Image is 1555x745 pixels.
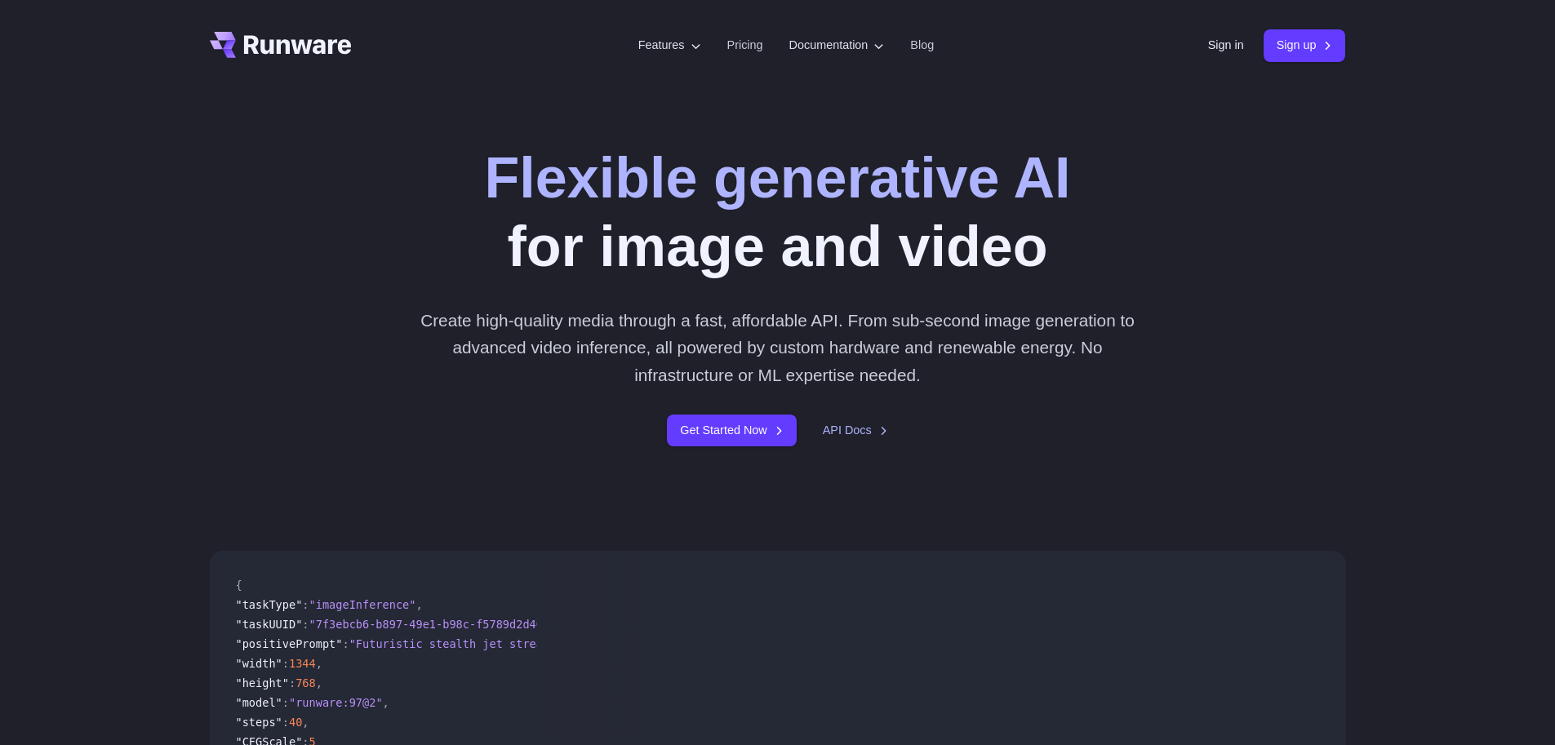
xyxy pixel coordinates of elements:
[236,579,242,592] span: {
[727,36,763,55] a: Pricing
[295,676,316,690] span: 768
[302,618,309,631] span: :
[236,716,282,729] span: "steps"
[823,421,888,440] a: API Docs
[236,696,282,709] span: "model"
[236,637,343,650] span: "positivePrompt"
[302,598,309,611] span: :
[1208,36,1244,55] a: Sign in
[484,146,1070,210] strong: Flexible generative AI
[289,676,295,690] span: :
[210,32,352,58] a: Go to /
[484,144,1070,281] h1: for image and video
[349,637,957,650] span: "Futuristic stealth jet streaking through a neon-lit cityscape with glowing purple exhaust"
[236,598,303,611] span: "taskType"
[316,676,322,690] span: ,
[282,716,289,729] span: :
[316,657,322,670] span: ,
[282,696,289,709] span: :
[302,716,309,729] span: ,
[289,716,302,729] span: 40
[289,657,316,670] span: 1344
[1264,29,1346,61] a: Sign up
[667,415,796,446] a: Get Started Now
[789,36,885,55] label: Documentation
[383,696,389,709] span: ,
[236,657,282,670] span: "width"
[309,598,416,611] span: "imageInference"
[289,696,383,709] span: "runware:97@2"
[910,36,934,55] a: Blog
[638,36,701,55] label: Features
[415,598,422,611] span: ,
[342,637,349,650] span: :
[282,657,289,670] span: :
[309,618,563,631] span: "7f3ebcb6-b897-49e1-b98c-f5789d2d40d7"
[414,307,1141,388] p: Create high-quality media through a fast, affordable API. From sub-second image generation to adv...
[236,618,303,631] span: "taskUUID"
[236,676,289,690] span: "height"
